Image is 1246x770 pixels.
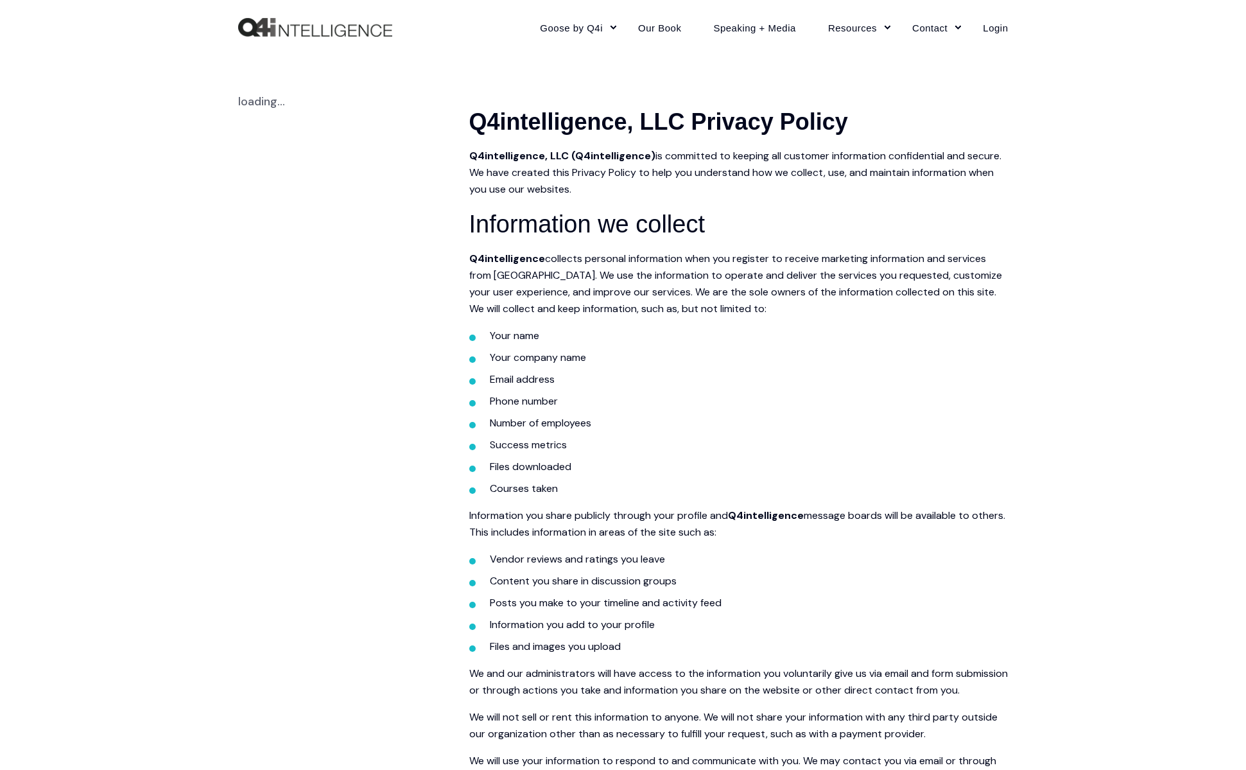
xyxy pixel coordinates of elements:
li: Courses taken [490,480,1008,497]
li: Files and images you upload [490,638,1008,655]
p: collects personal information when you register to receive marketing information and services fro... [469,250,1008,317]
li: Your company name [490,349,1008,366]
p: Information you share publicly through your profile and message boards will be available to other... [469,507,1008,541]
strong: Q4intelligence [728,509,804,522]
img: Q4intelligence, LLC logo [238,18,392,37]
li: Content you share in discussion groups [490,573,1008,590]
h2: Information we collect [469,176,1008,240]
strong: Q4intelligence, LLC (Q4intelligence) [469,149,655,162]
li: Vendor reviews and ratings you leave [490,551,1008,568]
p: is committed to keeping all customer information confidential and secure. We have created this Pr... [469,148,1008,198]
h1: Q4intelligence, LLC Privacy Policy [469,74,1008,137]
li: Number of employees [490,415,1008,432]
li: Files downloaded [490,459,1008,475]
div: loading... [238,93,469,136]
p: We and our administrators will have access to the information you voluntarily give us via email a... [469,665,1008,699]
a: Back to Home [238,18,392,37]
li: Your name [490,328,1008,344]
strong: Q4intelligence [469,252,545,265]
p: We will not sell or rent this information to anyone. We will not share your information with any ... [469,709,1008,742]
li: Information you add to your profile [490,617,1008,633]
li: Success metrics [490,437,1008,453]
li: Phone number [490,393,1008,410]
li: Email address [490,371,1008,388]
li: Posts you make to your timeline and activity feed [490,595,1008,611]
